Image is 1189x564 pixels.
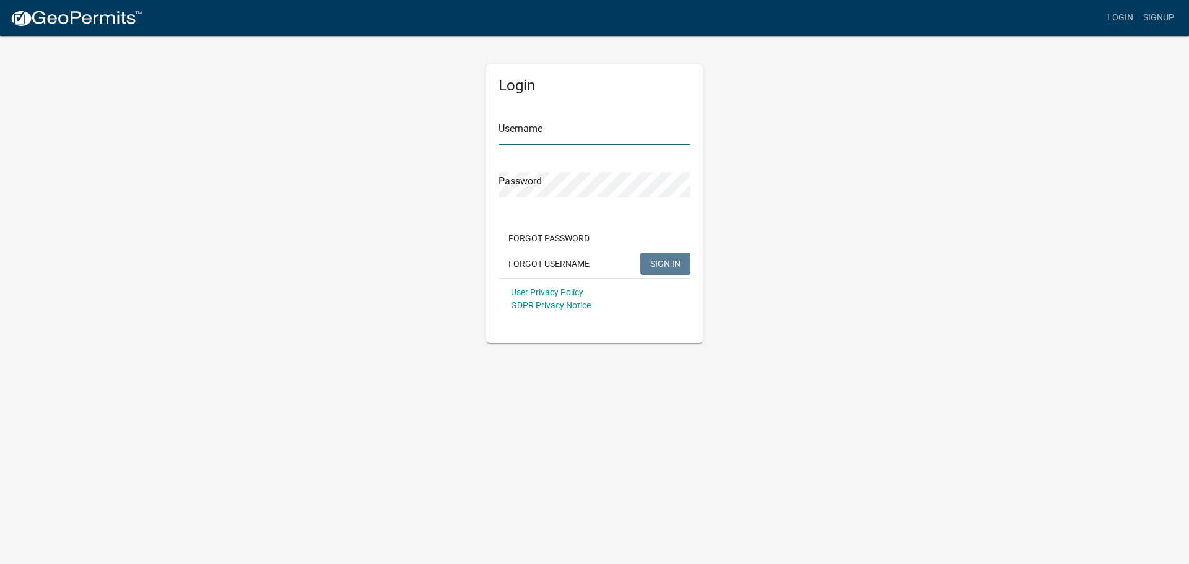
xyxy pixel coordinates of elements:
[499,253,599,275] button: Forgot Username
[640,253,690,275] button: SIGN IN
[499,227,599,249] button: Forgot Password
[499,77,690,95] h5: Login
[511,300,591,310] a: GDPR Privacy Notice
[650,258,681,268] span: SIGN IN
[1102,6,1138,30] a: Login
[511,287,583,297] a: User Privacy Policy
[1138,6,1179,30] a: Signup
